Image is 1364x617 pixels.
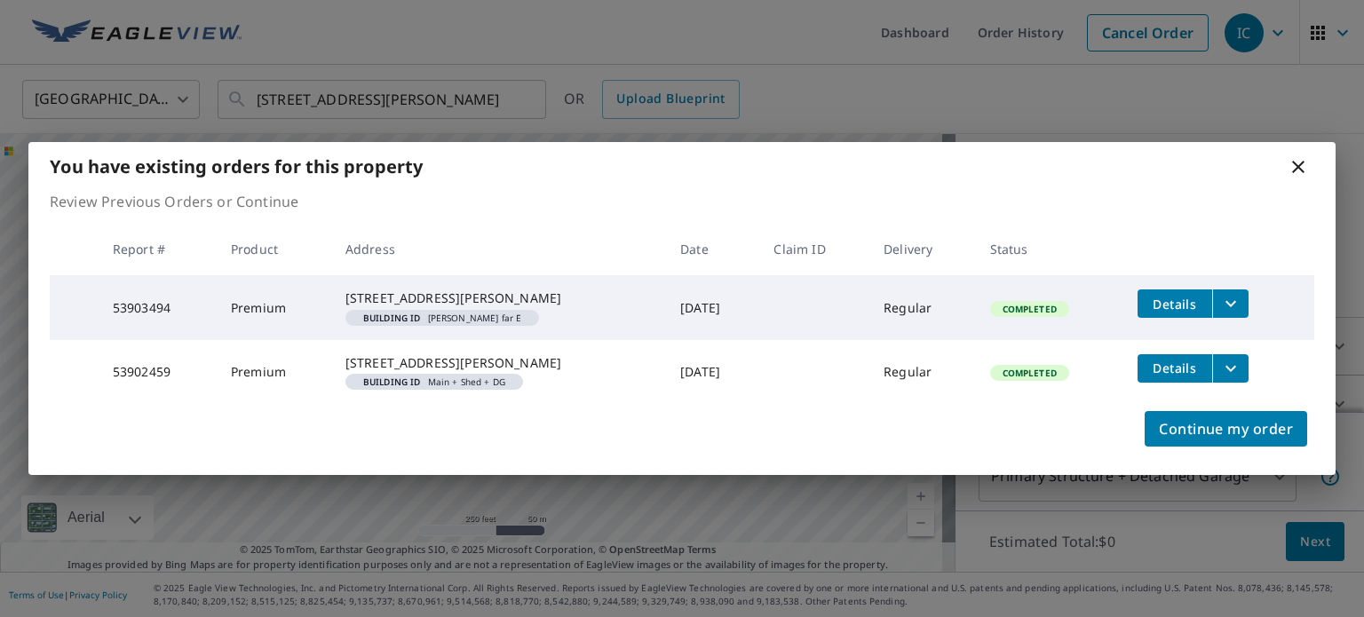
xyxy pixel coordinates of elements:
b: You have existing orders for this property [50,154,423,178]
span: Details [1148,360,1201,376]
th: Address [331,223,666,275]
th: Report # [99,223,217,275]
td: Premium [217,275,331,339]
td: 53903494 [99,275,217,339]
button: detailsBtn-53903494 [1138,289,1212,318]
span: Completed [992,367,1067,379]
th: Status [976,223,1123,275]
span: Completed [992,303,1067,315]
td: Premium [217,340,331,404]
div: [STREET_ADDRESS][PERSON_NAME] [345,289,652,307]
button: filesDropdownBtn-53902459 [1212,354,1249,383]
span: Details [1148,296,1201,312]
td: Regular [869,275,975,339]
em: Building ID [363,313,421,322]
span: Main + Shed + DG [353,377,516,386]
th: Claim ID [759,223,869,275]
button: Continue my order [1145,411,1307,447]
th: Date [666,223,759,275]
div: [STREET_ADDRESS][PERSON_NAME] [345,354,652,372]
th: Delivery [869,223,975,275]
td: 53902459 [99,340,217,404]
button: filesDropdownBtn-53903494 [1212,289,1249,318]
p: Review Previous Orders or Continue [50,191,1314,212]
th: Product [217,223,331,275]
button: detailsBtn-53902459 [1138,354,1212,383]
span: [PERSON_NAME] far E [353,313,533,322]
td: Regular [869,340,975,404]
td: [DATE] [666,340,759,404]
td: [DATE] [666,275,759,339]
span: Continue my order [1159,416,1293,441]
em: Building ID [363,377,421,386]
